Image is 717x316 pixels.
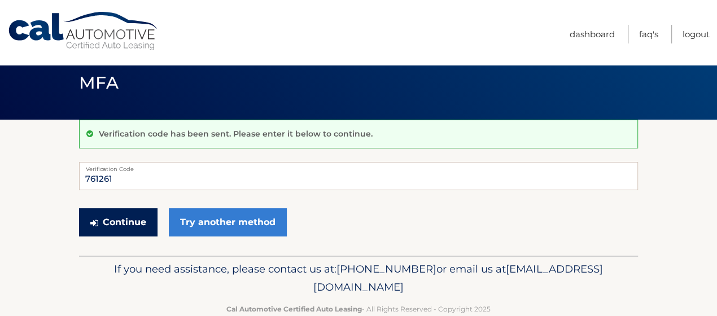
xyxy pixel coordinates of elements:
[226,305,362,313] strong: Cal Automotive Certified Auto Leasing
[7,11,160,51] a: Cal Automotive
[79,72,119,93] span: MFA
[79,162,638,190] input: Verification Code
[86,303,631,315] p: - All Rights Reserved - Copyright 2025
[86,260,631,296] p: If you need assistance, please contact us at: or email us at
[169,208,287,236] a: Try another method
[639,25,658,43] a: FAQ's
[570,25,615,43] a: Dashboard
[79,162,638,171] label: Verification Code
[336,262,436,275] span: [PHONE_NUMBER]
[313,262,603,293] span: [EMAIL_ADDRESS][DOMAIN_NAME]
[99,129,373,139] p: Verification code has been sent. Please enter it below to continue.
[683,25,710,43] a: Logout
[79,208,158,236] button: Continue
